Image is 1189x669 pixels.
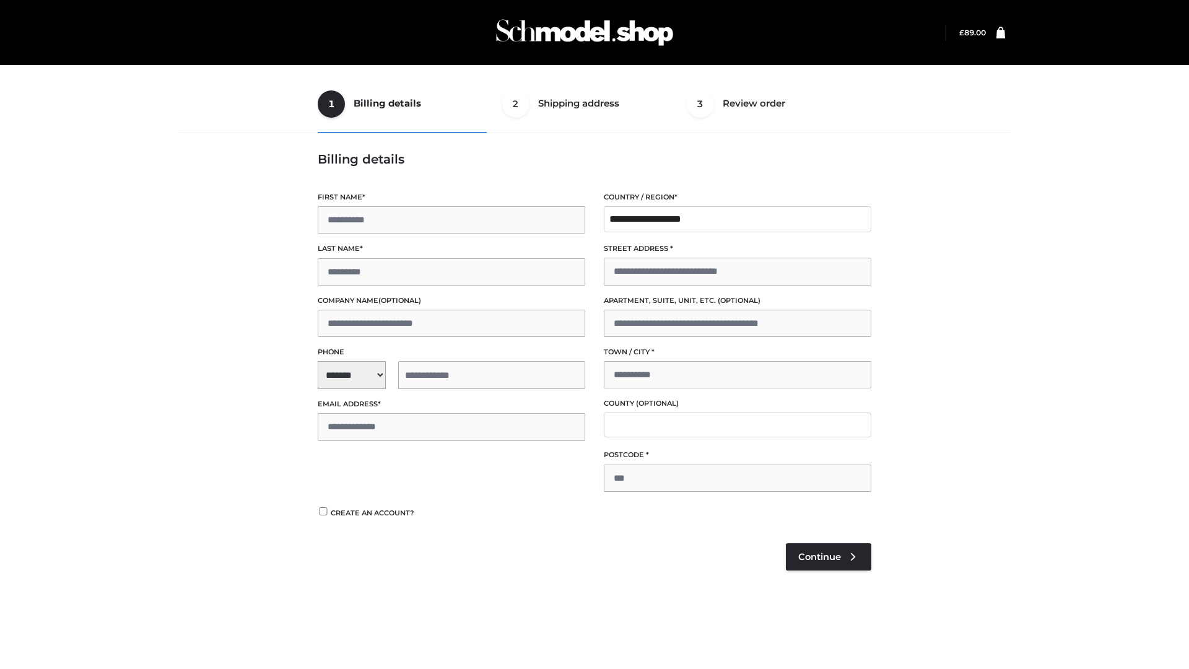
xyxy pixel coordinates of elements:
[959,28,964,37] span: £
[318,398,585,410] label: Email address
[604,191,871,203] label: Country / Region
[604,295,871,307] label: Apartment, suite, unit, etc.
[318,346,585,358] label: Phone
[718,296,760,305] span: (optional)
[318,243,585,255] label: Last name
[318,152,871,167] h3: Billing details
[786,543,871,571] a: Continue
[604,243,871,255] label: Street address
[318,295,585,307] label: Company name
[492,8,677,57] img: Schmodel Admin 964
[604,449,871,461] label: Postcode
[959,28,986,37] bdi: 89.00
[798,551,841,562] span: Continue
[959,28,986,37] a: £89.00
[318,191,585,203] label: First name
[636,399,679,408] span: (optional)
[604,398,871,409] label: County
[318,507,329,515] input: Create an account?
[378,296,421,305] span: (optional)
[604,346,871,358] label: Town / City
[331,509,414,517] span: Create an account?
